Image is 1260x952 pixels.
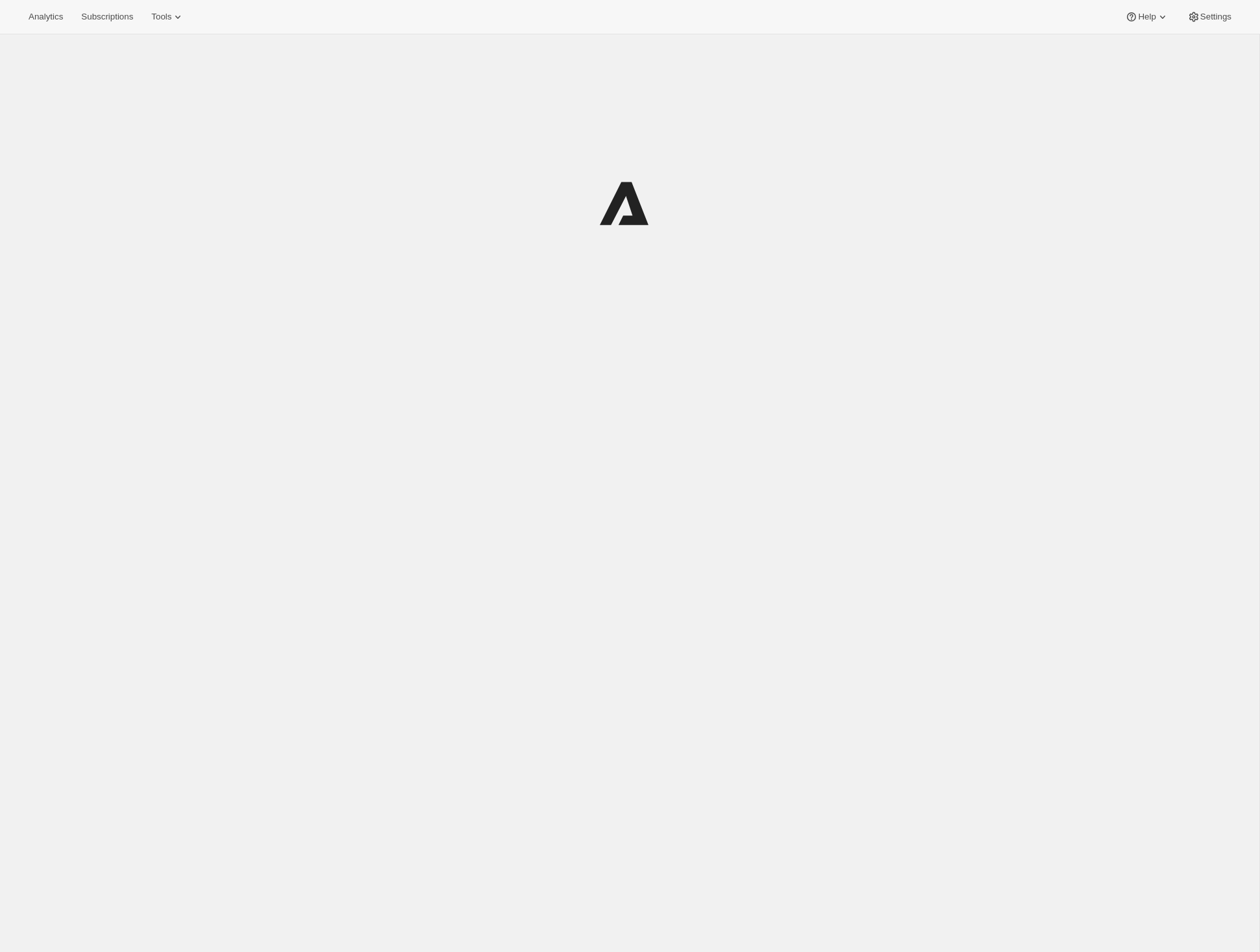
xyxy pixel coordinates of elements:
span: Tools [151,12,171,22]
button: Subscriptions [73,8,141,26]
button: Tools [143,8,192,26]
button: Help [1117,8,1176,26]
span: Analytics [29,12,63,22]
button: Analytics [21,8,71,26]
span: Settings [1200,12,1231,22]
span: Subscriptions [81,12,133,22]
span: Help [1138,12,1155,22]
button: Settings [1180,8,1239,26]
